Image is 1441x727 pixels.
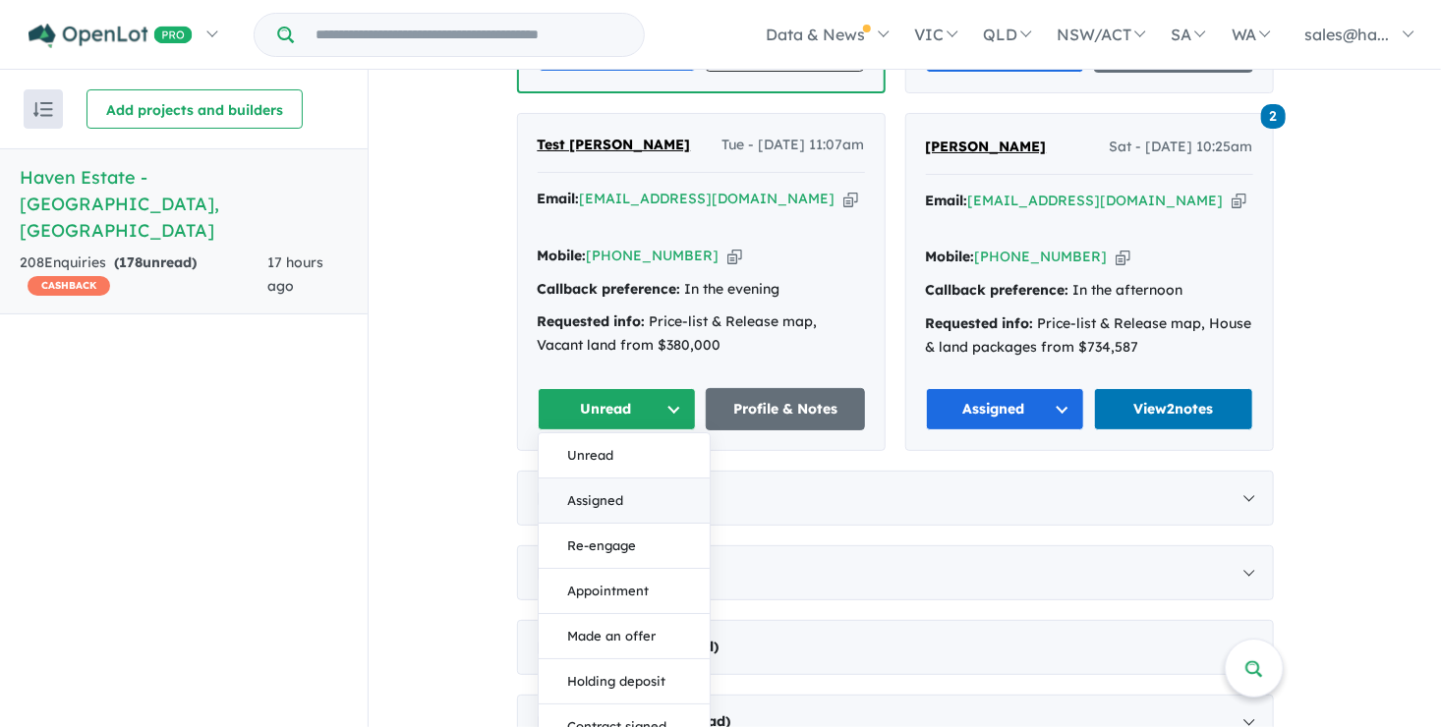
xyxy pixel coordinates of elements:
div: In the afternoon [926,279,1253,303]
div: Price-list & Release map, House & land packages from $734,587 [926,312,1253,360]
button: Copy [1232,191,1246,211]
a: Profile & Notes [706,388,865,430]
img: Openlot PRO Logo White [29,24,193,48]
span: Test [PERSON_NAME] [538,136,691,153]
span: 17 hours ago [267,253,323,295]
button: Assigned [539,478,710,524]
strong: ( unread) [114,253,197,271]
span: 178 [119,253,143,271]
a: Test [PERSON_NAME] [538,134,691,157]
strong: Requested info: [926,314,1034,332]
button: Unread [539,433,710,478]
strong: Mobile: [538,247,587,264]
a: [PERSON_NAME] [926,136,1047,159]
img: sort.svg [33,102,53,117]
a: [EMAIL_ADDRESS][DOMAIN_NAME] [580,190,836,207]
button: Holding deposit [539,659,710,704]
button: Copy [1116,247,1130,267]
button: Unread [538,388,697,430]
div: In the evening [538,278,865,302]
div: [DATE] [517,620,1274,675]
a: [PHONE_NUMBER] [975,248,1108,265]
span: Sat - [DATE] 10:25am [1110,136,1253,159]
strong: Email: [538,190,580,207]
input: Try estate name, suburb, builder or developer [298,14,640,56]
div: 208 Enquir ies [20,252,267,299]
div: [DATE] [517,471,1274,526]
a: View2notes [1094,388,1253,430]
strong: Callback preference: [926,281,1069,299]
div: Price-list & Release map, Vacant land from $380,000 [538,310,865,358]
a: [EMAIL_ADDRESS][DOMAIN_NAME] [968,192,1224,209]
div: [DATE] [517,545,1274,600]
button: Appointment [539,569,710,614]
button: Re-engage [539,524,710,569]
span: 2 [1261,104,1286,129]
button: Assigned [926,388,1085,430]
strong: Email: [926,192,968,209]
strong: Mobile: [926,248,975,265]
button: Copy [843,189,858,209]
button: Add projects and builders [86,89,303,129]
a: [PHONE_NUMBER] [587,247,720,264]
strong: Callback preference: [538,280,681,298]
span: Tue - [DATE] 11:07am [722,134,865,157]
h5: Haven Estate - [GEOGRAPHIC_DATA] , [GEOGRAPHIC_DATA] [20,164,348,244]
strong: Requested info: [538,312,646,330]
button: Made an offer [539,614,710,659]
a: 2 [1261,101,1286,128]
span: CASHBACK [28,276,110,296]
button: Copy [727,246,742,266]
span: sales@ha... [1304,25,1389,44]
span: [PERSON_NAME] [926,138,1047,155]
